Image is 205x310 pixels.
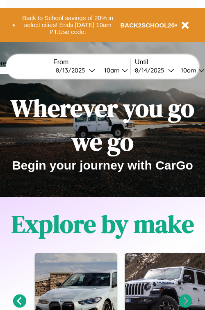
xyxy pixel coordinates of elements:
button: 8/13/2025 [53,66,98,75]
div: 10am [177,66,198,74]
div: 8 / 13 / 2025 [56,66,89,74]
b: BACK2SCHOOL20 [121,22,175,29]
label: From [53,59,130,66]
div: 10am [100,66,122,74]
button: 10am [98,66,130,75]
h1: Explore by make [11,207,194,241]
button: Back to School savings of 20% in select cities! Ends [DATE] 10am PT.Use code: [15,12,121,38]
div: 8 / 14 / 2025 [135,66,168,74]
